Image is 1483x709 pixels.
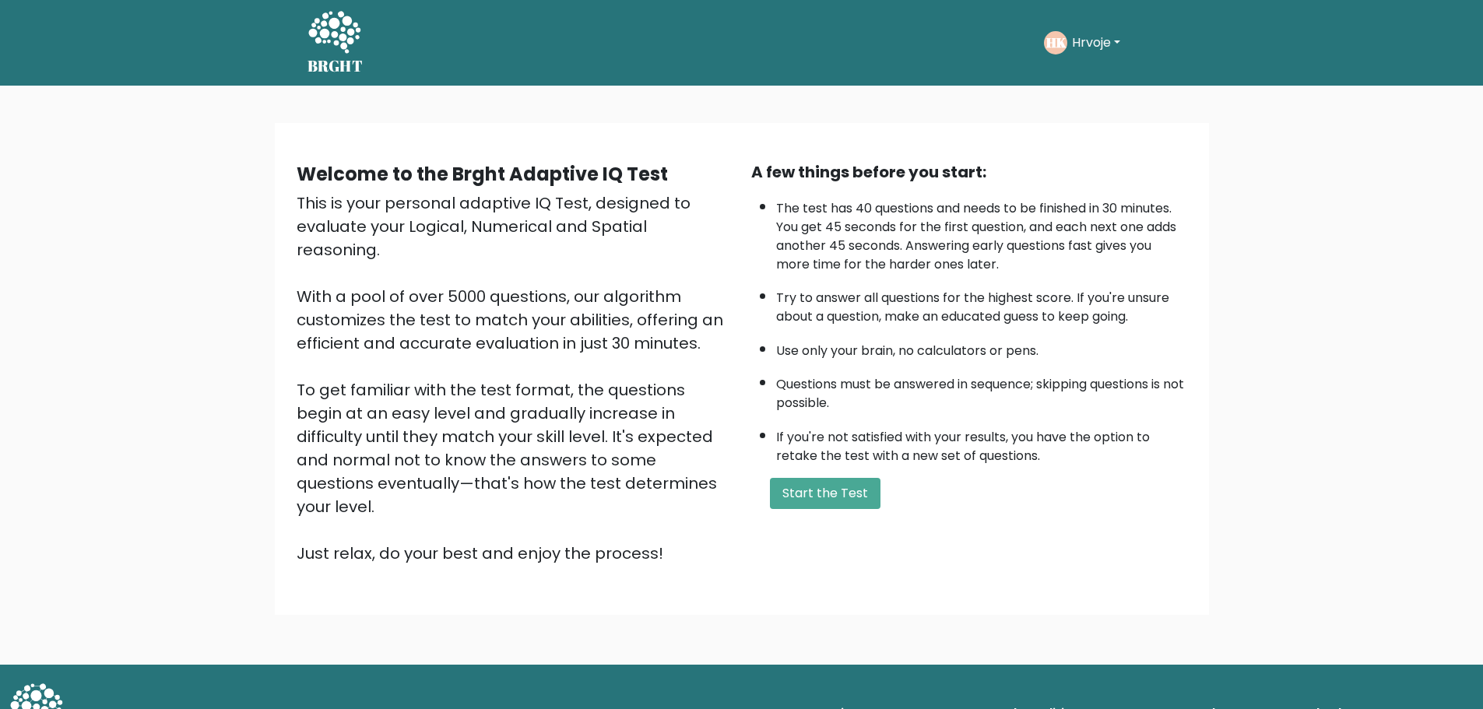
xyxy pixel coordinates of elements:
[776,191,1187,274] li: The test has 40 questions and needs to be finished in 30 minutes. You get 45 seconds for the firs...
[1067,33,1125,53] button: Hrvoje
[770,478,880,509] button: Start the Test
[776,334,1187,360] li: Use only your brain, no calculators or pens.
[307,6,364,79] a: BRGHT
[776,420,1187,465] li: If you're not satisfied with your results, you have the option to retake the test with a new set ...
[297,161,668,187] b: Welcome to the Brght Adaptive IQ Test
[297,191,733,565] div: This is your personal adaptive IQ Test, designed to evaluate your Logical, Numerical and Spatial ...
[751,160,1187,184] div: A few things before you start:
[1045,33,1066,51] text: HK
[307,57,364,75] h5: BRGHT
[776,281,1187,326] li: Try to answer all questions for the highest score. If you're unsure about a question, make an edu...
[776,367,1187,412] li: Questions must be answered in sequence; skipping questions is not possible.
